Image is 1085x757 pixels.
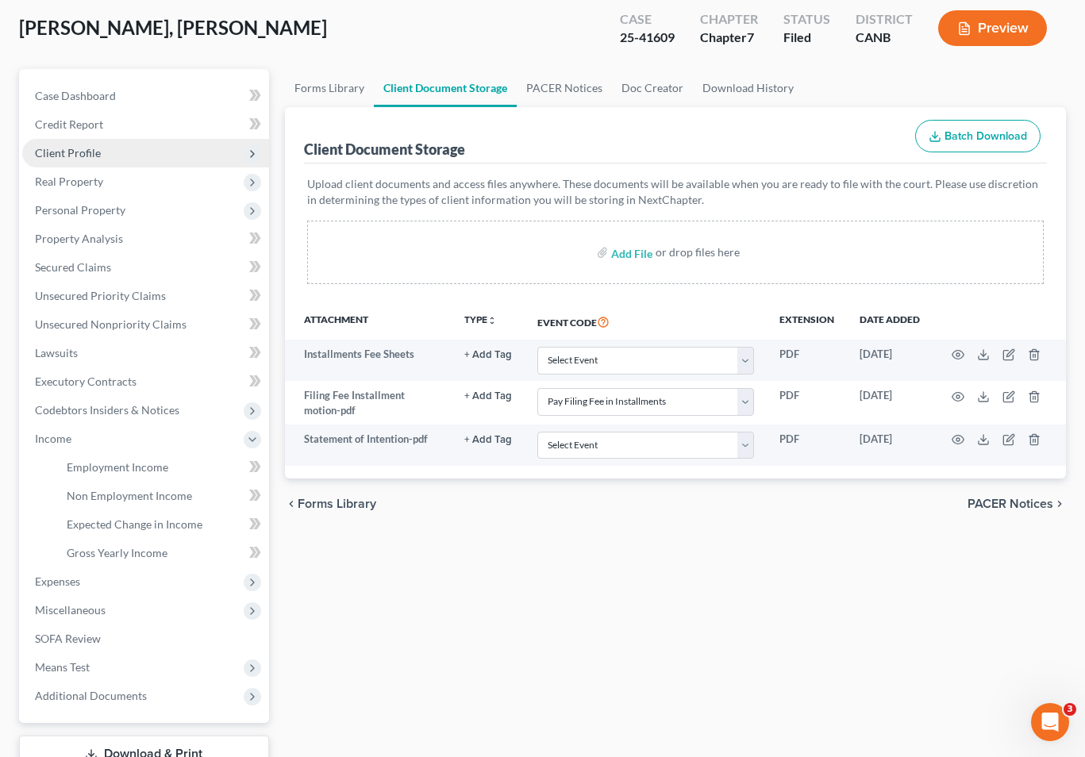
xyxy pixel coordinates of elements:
span: Personal Property [35,203,125,217]
span: Unsecured Priority Claims [35,289,166,302]
td: PDF [767,381,847,425]
button: Preview [938,10,1047,46]
span: SOFA Review [35,632,101,645]
span: Expenses [35,574,80,588]
div: Chapter [700,10,758,29]
a: SOFA Review [22,624,269,653]
th: Event Code [525,303,767,340]
td: PDF [767,425,847,466]
div: Chapter [700,29,758,47]
a: Property Analysis [22,225,269,253]
i: unfold_more [487,316,497,325]
span: Non Employment Income [67,489,192,502]
span: Real Property [35,175,103,188]
span: Codebtors Insiders & Notices [35,403,179,417]
a: + Add Tag [464,347,512,362]
td: Statement of Intention-pdf [285,425,452,466]
span: 3 [1064,703,1076,716]
span: Additional Documents [35,689,147,702]
div: Status [783,10,830,29]
a: PACER Notices [517,69,612,107]
a: Credit Report [22,110,269,139]
a: Forms Library [285,69,374,107]
button: chevron_left Forms Library [285,498,376,510]
button: PACER Notices chevron_right [968,498,1066,510]
div: CANB [856,29,913,47]
th: Date added [847,303,933,340]
button: + Add Tag [464,391,512,402]
td: Installments Fee Sheets [285,340,452,381]
span: Executory Contracts [35,375,137,388]
td: [DATE] [847,425,933,466]
span: Secured Claims [35,260,111,274]
i: chevron_left [285,498,298,510]
td: [DATE] [847,340,933,381]
span: Case Dashboard [35,89,116,102]
i: chevron_right [1053,498,1066,510]
th: Extension [767,303,847,340]
span: Property Analysis [35,232,123,245]
button: Batch Download [915,120,1041,153]
td: Filing Fee Installment motion-pdf [285,381,452,425]
iframe: Intercom live chat [1031,703,1069,741]
span: [PERSON_NAME], [PERSON_NAME] [19,16,327,39]
a: + Add Tag [464,388,512,403]
span: Means Test [35,660,90,674]
a: Secured Claims [22,253,269,282]
a: + Add Tag [464,432,512,447]
td: PDF [767,340,847,381]
a: Download History [693,69,803,107]
span: Miscellaneous [35,603,106,617]
a: Gross Yearly Income [54,539,269,567]
a: Client Document Storage [374,69,517,107]
span: 7 [747,29,754,44]
a: Unsecured Priority Claims [22,282,269,310]
div: Case [620,10,675,29]
span: Credit Report [35,117,103,131]
span: Forms Library [298,498,376,510]
a: Employment Income [54,453,269,482]
span: Unsecured Nonpriority Claims [35,317,187,331]
a: Expected Change in Income [54,510,269,539]
div: 25-41609 [620,29,675,47]
span: Employment Income [67,460,168,474]
span: Gross Yearly Income [67,546,167,559]
p: Upload client documents and access files anywhere. These documents will be available when you are... [307,176,1044,208]
a: Non Employment Income [54,482,269,510]
button: TYPEunfold_more [464,315,497,325]
a: Case Dashboard [22,82,269,110]
a: Unsecured Nonpriority Claims [22,310,269,339]
span: PACER Notices [968,498,1053,510]
span: Client Profile [35,146,101,159]
span: Expected Change in Income [67,517,202,531]
span: Batch Download [945,129,1027,143]
td: [DATE] [847,381,933,425]
span: Lawsuits [35,346,78,359]
button: + Add Tag [464,435,512,445]
a: Doc Creator [612,69,693,107]
th: Attachment [285,303,452,340]
span: Income [35,432,71,445]
div: Client Document Storage [304,140,465,159]
button: + Add Tag [464,350,512,360]
div: District [856,10,913,29]
a: Lawsuits [22,339,269,367]
div: Filed [783,29,830,47]
a: Executory Contracts [22,367,269,396]
div: or drop files here [656,244,740,260]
